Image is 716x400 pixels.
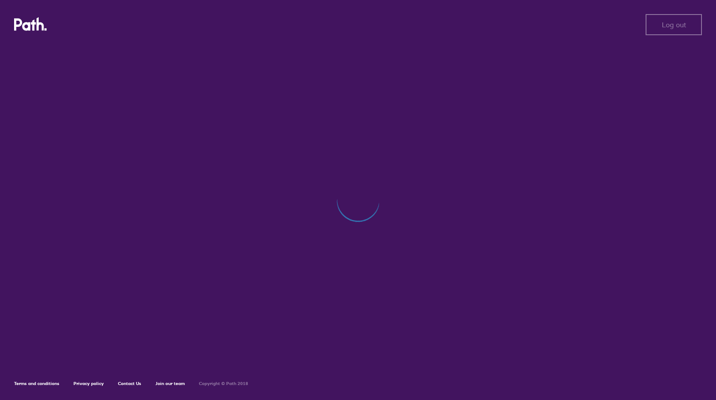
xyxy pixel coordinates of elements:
a: Contact Us [118,381,141,386]
h6: Copyright © Path 2018 [199,381,248,386]
a: Privacy policy [73,381,104,386]
span: Log out [662,21,686,29]
a: Terms and conditions [14,381,59,386]
a: Join our team [155,381,185,386]
button: Log out [646,14,702,35]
